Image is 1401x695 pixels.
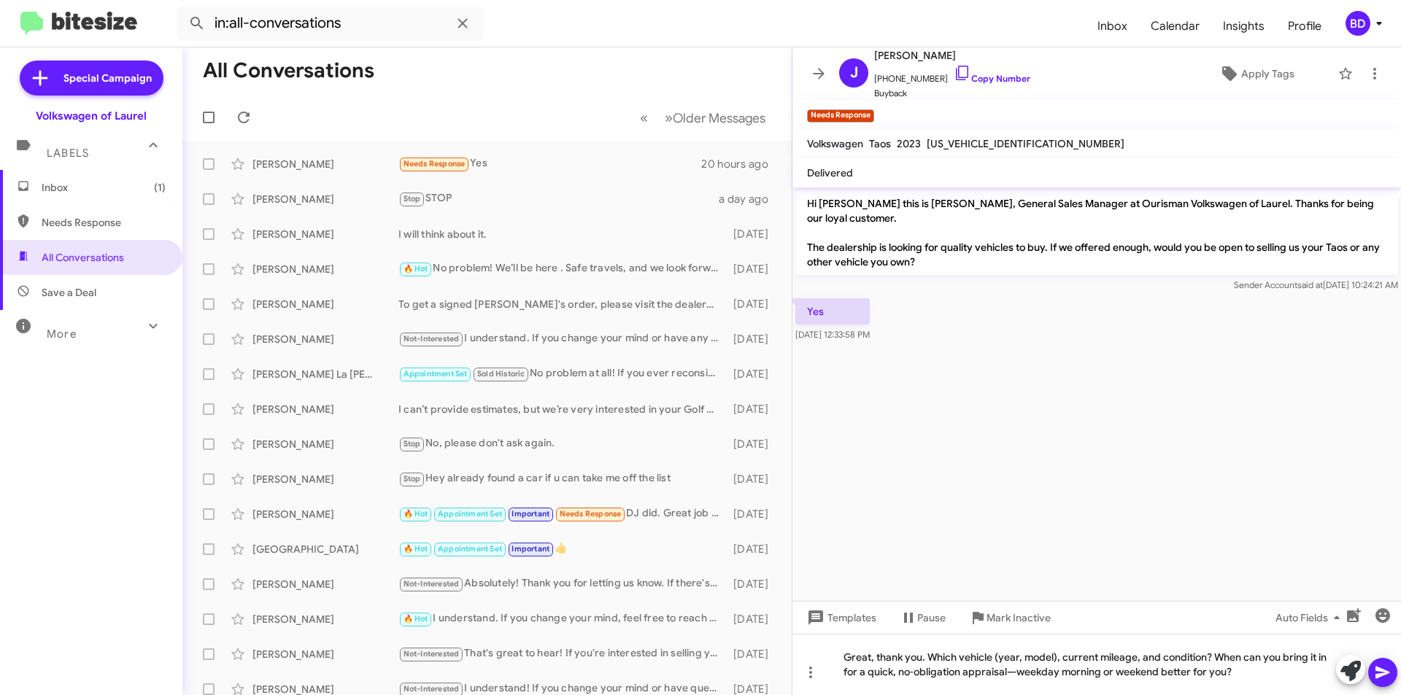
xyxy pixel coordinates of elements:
span: Not-Interested [404,334,460,343]
a: Copy Number [954,73,1030,84]
div: No problem at all! If you ever reconsider, feel free to reach out. Enjoy driving your Golf R! Hav... [398,365,726,382]
div: [PERSON_NAME] [252,472,398,486]
div: [PERSON_NAME] [252,332,398,346]
span: Stop [404,474,421,484]
div: [PERSON_NAME] [252,262,398,276]
span: 🔥 Hot [404,614,428,624]
span: Apply Tags [1241,61,1294,87]
div: [DATE] [726,297,780,311]
a: Insights [1211,5,1276,47]
span: Sender Account [DATE] 10:24:21 AM [1234,279,1398,290]
div: [PERSON_NAME] [252,437,398,451]
button: Pause [888,605,957,631]
div: No problem! We’ll be here . Safe travels, and we look forward to your arrival! [398,260,726,277]
div: [DATE] [726,437,780,451]
span: Templates [804,605,876,631]
span: Not-Interested [404,579,460,589]
span: 🔥 Hot [404,264,428,273]
a: Calendar [1139,5,1211,47]
div: [PERSON_NAME] [252,507,398,521]
span: All Conversations [42,250,124,265]
small: Needs Response [807,109,874,123]
div: STOP [398,190,719,207]
span: Delivered [807,166,853,179]
span: Stop [404,439,421,449]
span: Not-Interested [404,649,460,659]
span: Sold Historic [477,369,525,378]
span: [PHONE_NUMBER] [874,64,1030,86]
div: [PERSON_NAME] [252,612,398,626]
div: 👍 [398,540,726,557]
button: Apply Tags [1181,61,1331,87]
span: J [850,61,858,85]
div: I understand. If you change your mind or have any questions about your vehicle, feel free to reac... [398,330,726,347]
div: Volkswagen of Laurel [36,109,147,123]
button: Mark Inactive [957,605,1062,631]
span: Special Campaign [63,71,152,85]
span: Important [512,509,549,519]
button: Previous [631,103,657,133]
input: Search [177,6,483,41]
span: Important [512,544,549,554]
div: Hey already found a car if u can take me off the list [398,470,726,487]
span: [PERSON_NAME] [874,47,1030,64]
a: Inbox [1086,5,1139,47]
span: More [47,327,77,341]
div: DJ did. Great job meeting with me, he is the reason I keep coming back. The vehicle was not ready... [398,505,726,522]
span: Needs Response [404,159,466,168]
div: [GEOGRAPHIC_DATA] [252,542,398,556]
div: Absolutely! Thank you for letting us know. If there's anything else you need in the future, feel ... [398,575,726,592]
span: [DATE] 12:33:58 PM [795,329,870,340]
div: [PERSON_NAME] [252,227,398,241]
div: [PERSON_NAME] [252,297,398,311]
span: Appointment Set [438,544,502,554]
div: [PERSON_NAME] [252,577,398,591]
div: [DATE] [726,367,780,381]
span: Appointment Set [438,509,502,519]
span: Buyback [874,86,1030,101]
h1: All Conversations [203,59,374,82]
span: Pause [917,605,946,631]
div: [DATE] [726,332,780,346]
span: 🔥 Hot [404,509,428,519]
div: a day ago [719,192,780,206]
button: Next [656,103,774,133]
div: BD [1346,11,1370,36]
p: Hi [PERSON_NAME] this is [PERSON_NAME], General Sales Manager at Ourisman Volkswagen of Laurel. T... [795,190,1398,275]
span: Not-Interested [404,684,460,694]
span: « [640,109,648,127]
div: That's great to hear! If you're interested in selling your vehicle, we can arrange a quick apprai... [398,645,726,662]
a: Profile [1276,5,1333,47]
div: [PERSON_NAME] [252,192,398,206]
div: [DATE] [726,647,780,661]
div: [PERSON_NAME] La [PERSON_NAME] [252,367,398,381]
div: To get a signed [PERSON_NAME]'s order, please visit the dealership. We can assist you through the... [398,297,726,311]
div: [DATE] [726,612,780,626]
span: Taos [869,137,891,150]
div: [DATE] [726,507,780,521]
span: Save a Deal [42,285,96,300]
nav: Page navigation example [632,103,774,133]
span: Needs Response [42,215,166,230]
div: No, please don't ask again. [398,435,726,452]
div: Great, thank you. Which vehicle (year, model), current mileage, and condition? When can you bring... [792,634,1401,695]
div: [DATE] [726,577,780,591]
span: Auto Fields [1275,605,1346,631]
span: Volkswagen [807,137,863,150]
span: 🔥 Hot [404,544,428,554]
button: BD [1333,11,1385,36]
span: Needs Response [560,509,622,519]
span: Stop [404,194,421,203]
div: I can’t provide estimates, but we’re very interested in your Golf Alltrack! I recommend booking a... [398,402,726,416]
span: Older Messages [673,110,765,126]
span: said at [1297,279,1323,290]
div: [PERSON_NAME] [252,402,398,416]
div: I understand. If you change your mind, feel free to reach out. I'm here to help whenever you're r... [398,610,726,627]
a: Special Campaign [20,61,163,96]
span: Appointment Set [404,369,468,378]
div: [DATE] [726,262,780,276]
div: 20 hours ago [701,157,780,171]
